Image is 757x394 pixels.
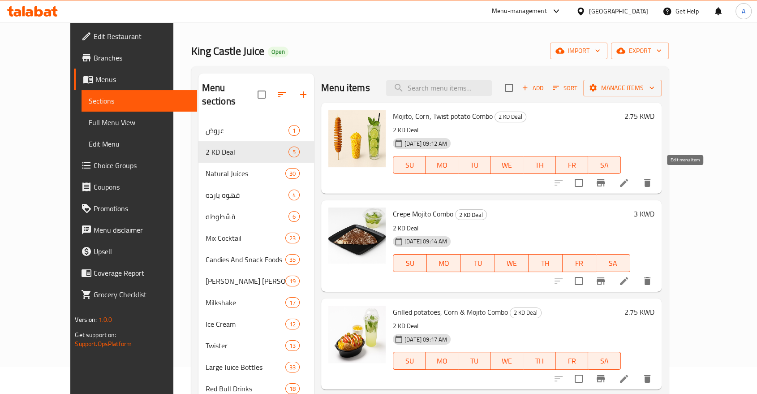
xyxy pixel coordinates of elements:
[342,13,362,24] span: Menus
[510,307,542,318] div: 2 KD Deal
[624,110,654,122] h6: 2.75 KWD
[206,319,285,329] span: Ice Cream
[82,133,197,155] a: Edit Menu
[393,305,508,319] span: Grilled potatoes, Corn & Mojito Combo
[206,125,288,136] span: عروض
[252,85,271,104] span: Select all sections
[285,254,300,265] div: items
[286,363,299,372] span: 33
[206,340,285,351] div: Twister
[206,147,288,157] span: 2 KD Deal
[547,81,583,95] span: Sort items
[611,43,669,59] button: export
[619,373,629,384] a: Edit menu item
[198,163,314,184] div: Natural Juices30
[331,13,362,25] a: Menus
[510,307,541,318] span: 2 KD Deal
[230,13,321,25] a: Restaurants management
[202,81,258,108] h2: Menu sections
[285,340,300,351] div: items
[429,159,455,172] span: MO
[198,335,314,356] div: Twister13
[634,208,654,220] h6: 3 KWD
[286,234,299,242] span: 23
[527,159,552,172] span: TH
[206,276,285,286] div: Baskin Robbins
[397,159,422,172] span: SU
[532,257,559,270] span: TH
[82,90,197,112] a: Sections
[286,299,299,307] span: 17
[289,126,299,135] span: 1
[518,81,547,95] button: Add
[206,362,285,372] div: Large Juice Bottles
[492,6,547,17] div: Menu-management
[198,249,314,270] div: Candies And Snack Foods35
[589,6,648,16] div: [GEOGRAPHIC_DATA]
[198,313,314,335] div: Ice Cream12
[224,13,227,24] li: /
[563,254,597,272] button: FR
[458,156,491,174] button: TU
[285,276,300,286] div: items
[527,355,552,368] span: TH
[624,306,654,318] h6: 2.75 KWD
[89,95,189,106] span: Sections
[600,257,627,270] span: SA
[95,74,189,85] span: Menus
[588,156,621,174] button: SA
[94,52,189,63] span: Branches
[619,276,629,286] a: Edit menu item
[74,262,197,284] a: Coverage Report
[191,41,264,61] span: King Castle Juice
[328,306,386,363] img: Grilled potatoes, Corn & Mojito Combo
[198,356,314,378] div: Large Juice Bottles33
[373,13,398,24] span: Sections
[366,13,369,24] li: /
[89,139,189,149] span: Edit Menu
[75,329,116,341] span: Get support on:
[94,31,189,42] span: Edit Restaurant
[286,320,299,329] span: 12
[461,254,495,272] button: TU
[324,13,327,24] li: /
[285,362,300,372] div: items
[592,159,617,172] span: SA
[590,270,611,292] button: Branch-specific-item
[637,368,658,390] button: delete
[94,160,189,171] span: Choice Groups
[491,352,524,370] button: WE
[285,383,300,394] div: items
[286,342,299,350] span: 13
[206,190,288,200] span: قهوه بارده
[289,148,299,156] span: 5
[191,13,220,24] a: Home
[583,80,662,96] button: Manage items
[386,80,492,96] input: search
[559,159,585,172] span: FR
[206,168,285,179] div: Natural Juices
[206,233,285,243] span: Mix Cocktail
[458,352,491,370] button: TU
[286,255,299,264] span: 35
[495,112,526,122] span: 2 KD Deal
[285,297,300,308] div: items
[491,156,524,174] button: WE
[499,78,518,97] span: Select section
[94,289,189,300] span: Grocery Checklist
[557,45,600,56] span: import
[426,352,458,370] button: MO
[328,110,386,167] img: Mojito, Corn, Twist potato Combo
[241,13,321,24] span: Restaurants management
[94,182,189,192] span: Coupons
[288,125,300,136] div: items
[462,355,487,368] span: TU
[268,47,288,57] div: Open
[206,211,288,222] span: قشطوطه
[393,223,630,234] p: 2 KD Deal
[499,257,525,270] span: WE
[94,246,189,257] span: Upsell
